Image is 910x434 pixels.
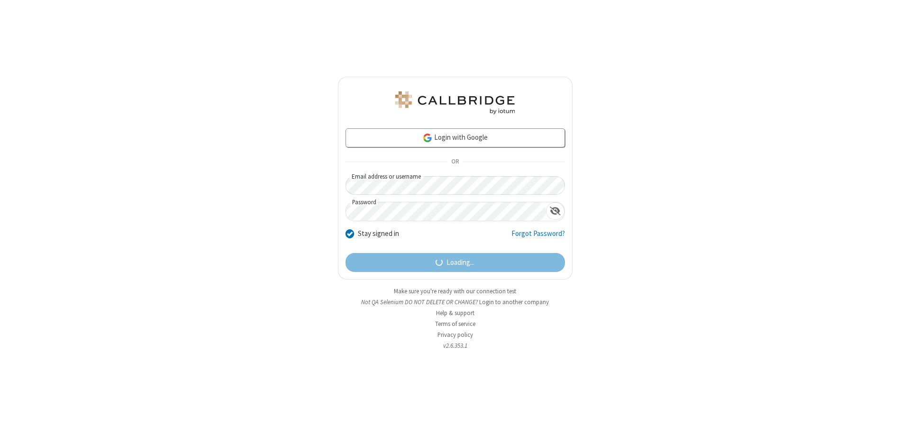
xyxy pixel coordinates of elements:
a: Terms of service [435,320,475,328]
a: Help & support [436,309,474,317]
a: Privacy policy [437,331,473,339]
div: Show password [546,202,564,220]
li: Not QA Selenium DO NOT DELETE OR CHANGE? [338,298,573,307]
span: OR [447,155,463,169]
span: Loading... [446,257,474,268]
li: v2.6.353.1 [338,341,573,350]
a: Forgot Password? [511,228,565,246]
button: Login to another company [479,298,549,307]
a: Login with Google [346,128,565,147]
input: Password [346,202,546,221]
button: Loading... [346,253,565,272]
img: QA Selenium DO NOT DELETE OR CHANGE [393,91,517,114]
label: Stay signed in [358,228,399,239]
img: google-icon.png [422,133,433,143]
input: Email address or username [346,176,565,195]
iframe: Chat [886,409,903,427]
a: Make sure you're ready with our connection test [394,287,516,295]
